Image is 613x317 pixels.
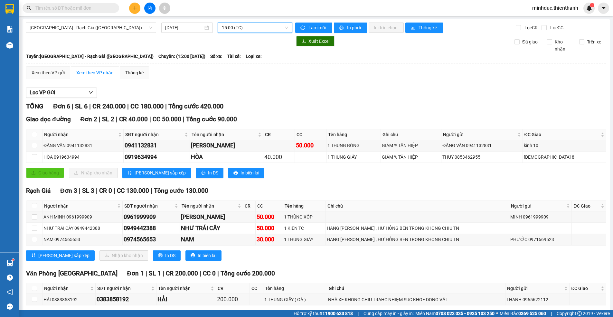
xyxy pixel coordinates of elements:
[159,3,170,14] button: aim
[524,142,605,149] div: kinh 10
[500,310,546,317] span: Miền Bắc
[551,310,552,317] span: |
[510,236,571,243] div: PHƯỚC 0971669523
[76,69,114,76] div: Xem theo VP nhận
[590,3,594,7] sup: 1
[43,225,121,232] div: NHƯ TRÁI CÂY 0949442388
[191,153,262,162] div: HÒA
[125,69,144,76] div: Thống kê
[363,310,414,317] span: Cung cấp máy in - giấy in:
[122,168,191,178] button: sort-ascending[PERSON_NAME] sắp xếp
[180,211,243,223] td: ANH MINH
[250,283,263,294] th: CC
[507,285,563,292] span: Người gửi
[162,6,167,10] span: aim
[6,260,13,266] img: warehouse-icon
[382,154,440,161] div: GIẢM % TÂN HIỆP
[442,154,521,161] div: THUỲ 0853462955
[183,116,184,123] span: |
[146,270,147,277] span: |
[198,252,216,259] span: In biên lai
[284,213,325,220] div: 1 THÙNG XỐP
[203,270,216,277] span: CC 0
[127,102,129,110] span: |
[43,213,121,220] div: ANH MINH 0961999909
[43,296,94,303] div: HẢI 0383858192
[506,296,569,303] div: THANH 0965622112
[38,252,90,259] span: [PERSON_NAME] sắp xếp
[210,53,222,60] span: Số xe:
[158,253,163,258] span: printer
[124,152,190,163] td: 0919634994
[99,187,112,194] span: CR 0
[53,102,70,110] span: Đơn 6
[124,140,190,151] td: 0941132831
[114,187,115,194] span: |
[32,69,65,76] div: Xem theo VP gửi
[82,187,94,194] span: SL 3
[524,131,599,138] span: ĐC Giao
[381,129,441,140] th: Ghi chú
[158,53,205,60] span: Chuyến: (15:00 [DATE])
[573,202,599,210] span: ĐC Giao
[327,225,508,232] div: HANG [PERSON_NAME] , HƯ HỎNG BEN TRONG KHONG CHIU TN
[181,212,242,221] div: [PERSON_NAME]
[300,25,306,31] span: sync
[308,38,329,45] span: Xuất Excel
[31,253,36,258] span: sort-ascending
[522,24,539,31] span: Lọc CR
[257,224,281,233] div: 50.000
[44,131,117,138] span: Người nhận
[326,129,381,140] th: Tên hàng
[228,168,264,178] button: printerIn biên lai
[149,270,161,277] span: SL 1
[124,235,178,244] div: 0974565653
[7,275,13,281] span: question-circle
[191,253,195,258] span: printer
[233,171,238,176] span: printer
[43,236,121,243] div: NAM 0974565653
[80,116,98,123] span: Đơn 2
[158,285,209,292] span: Tên người nhận
[243,201,256,211] th: CR
[153,250,181,261] button: printerIn DS
[264,153,294,162] div: 40.000
[6,42,13,49] img: warehouse-icon
[296,36,335,46] button: downloadXuất Excel
[180,223,243,234] td: NHƯ TRÁI CÂY
[26,270,118,277] span: Văn Phòng [GEOGRAPHIC_DATA]
[124,212,178,221] div: 0961999909
[97,285,150,292] span: SĐT người nhận
[221,270,275,277] span: Tổng cước 200.000
[327,236,508,243] div: HANG [PERSON_NAME] , HƯ HỎNG BEN TRONG KHONG CHIU TN
[127,171,132,176] span: sort-ascending
[369,23,404,33] button: In đơn chọn
[147,6,152,10] span: file-add
[165,102,167,110] span: |
[154,187,208,194] span: Tổng cước 130.000
[552,38,574,52] span: Kho nhận
[72,102,73,110] span: |
[520,38,540,45] span: Đã giao
[180,234,243,245] td: NAM
[35,5,111,12] input: Tìm tên, số ĐT hoặc mã đơn
[99,116,100,123] span: |
[6,26,13,33] img: solution-icon
[165,24,203,31] input: 13/08/2025
[149,116,151,123] span: |
[518,311,546,316] strong: 0369 525 060
[125,153,189,162] div: 0919634994
[7,289,13,295] span: notification
[284,236,325,243] div: 1 THUNG GIẤY
[511,202,565,210] span: Người gửi
[26,88,97,98] button: Lọc VP Gửi
[240,169,259,176] span: In biên lai
[263,283,327,294] th: Tên hàng
[591,3,593,7] span: 1
[135,169,186,176] span: [PERSON_NAME] sắp xếp
[43,154,122,161] div: HÒA 0919634994
[26,168,64,178] button: uploadGiao hàng
[436,311,495,316] strong: 0708 023 035 - 0935 103 250
[157,295,215,304] div: HẢI
[442,142,521,149] div: ĐĂNG VÂN 0941132831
